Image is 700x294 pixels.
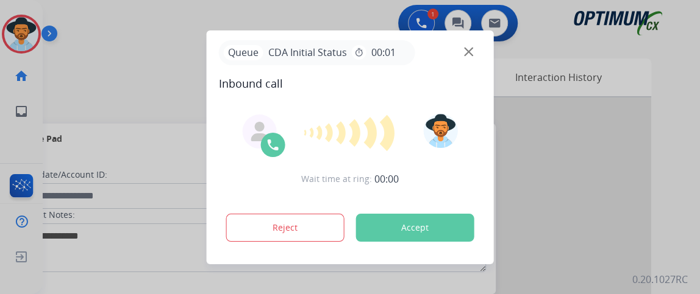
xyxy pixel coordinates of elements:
[219,75,482,92] span: Inbound call
[224,45,263,60] p: Queue
[226,214,345,242] button: Reject
[263,45,352,60] span: CDA Initial Status
[250,122,270,141] img: agent-avatar
[423,114,457,148] img: avatar
[356,214,474,242] button: Accept
[354,47,364,57] mat-icon: timer
[632,272,688,287] p: 0.20.1027RC
[374,172,399,186] span: 00:00
[301,173,372,185] span: Wait time at ring:
[464,47,473,56] img: close-button
[371,45,396,60] span: 00:01
[266,138,280,152] img: call-icon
